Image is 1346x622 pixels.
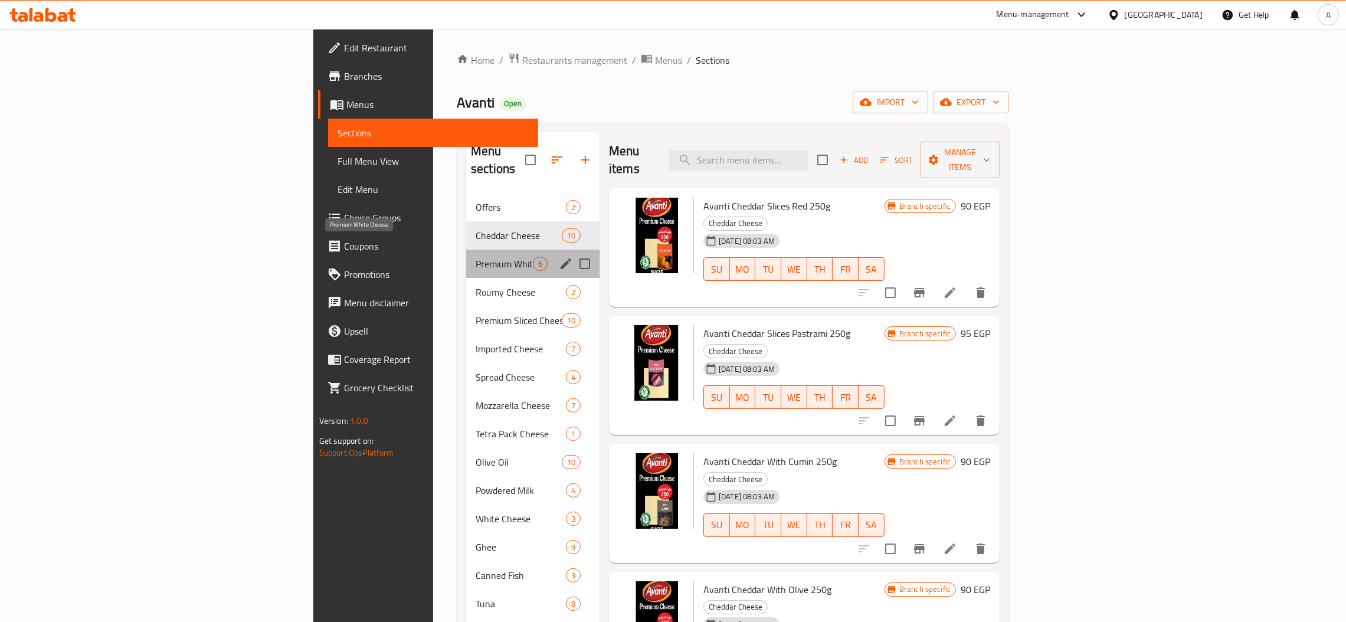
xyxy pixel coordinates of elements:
div: Canned Fish3 [466,561,600,590]
span: Grocery Checklist [344,381,529,395]
span: WE [786,389,803,406]
span: Cheddar Cheese [704,473,767,486]
div: Offers2 [466,193,600,221]
div: Ghee9 [466,533,600,561]
button: FR [833,257,859,281]
span: Select to update [878,280,903,305]
span: Avanti Cheddar Slices Red 250g [703,197,830,215]
li: / [687,53,691,67]
span: Offers [476,200,566,214]
span: SU [709,516,725,533]
div: Tetra Pack Cheese [476,427,566,441]
a: Grocery Checklist [318,374,538,402]
span: Branches [344,69,529,83]
h6: 95 EGP [961,325,990,342]
div: White Cheese3 [466,505,600,533]
div: Cheddar Cheese10 [466,221,600,250]
span: Select section [810,148,835,172]
div: Cheddar Cheese [703,472,768,486]
span: TH [812,516,828,533]
span: export [942,95,1000,110]
button: delete [967,535,995,563]
div: items [566,370,581,384]
span: MO [735,389,751,406]
span: SU [709,261,725,278]
a: Edit menu item [943,542,957,556]
button: delete [967,407,995,435]
span: FR [837,261,854,278]
span: Roumy Cheese [476,285,566,299]
span: FR [837,389,854,406]
span: Sections [696,53,729,67]
div: Canned Fish [476,568,566,582]
button: TH [807,385,833,409]
button: export [933,91,1009,113]
span: Avanti Cheddar Slices Pastrami 250g [703,325,850,342]
span: Coupons [344,239,529,253]
span: Avanti Cheddar With Cumin 250g [703,453,837,470]
span: Promotions [344,267,529,281]
div: Cheddar Cheese [703,344,768,358]
div: Imported Cheese7 [466,335,600,363]
span: 6 [533,258,547,270]
span: Premium Sliced Cheese [476,313,562,328]
button: Manage items [921,142,1000,178]
button: SA [859,513,885,537]
a: Sections [328,119,538,147]
div: items [566,398,581,413]
div: Roumy Cheese2 [466,278,600,306]
div: items [566,427,581,441]
button: Branch-specific-item [905,279,934,307]
span: [DATE] 08:03 AM [714,491,780,502]
span: Add [838,153,870,167]
div: items [566,342,581,356]
span: Menu disclaimer [344,296,529,310]
span: MO [735,516,751,533]
span: TH [812,261,828,278]
div: Cheddar Cheese [703,217,768,231]
span: Mozzarella Cheese [476,398,566,413]
span: Get support on: [319,433,374,449]
button: SU [703,513,730,537]
span: Cheddar Cheese [704,600,767,614]
span: Coverage Report [344,352,529,366]
img: Avanti Cheddar Slices Pastrami 250g [618,325,694,401]
div: items [566,540,581,554]
div: Spread Cheese4 [466,363,600,391]
button: import [853,91,928,113]
button: Add section [571,146,600,174]
div: Olive Oil [476,455,562,469]
button: TU [755,513,781,537]
span: 2 [566,202,580,213]
span: 1.0.0 [350,413,368,428]
img: Avanti Cheddar With Cumin 250g [618,453,694,529]
a: Edit menu item [943,414,957,428]
li: / [632,53,636,67]
span: Menus [655,53,682,67]
button: SU [703,257,730,281]
a: Choice Groups [318,204,538,232]
button: MO [730,513,756,537]
span: Select to update [878,536,903,561]
div: items [566,483,581,497]
div: items [533,257,548,271]
span: [DATE] 08:03 AM [714,235,780,247]
span: TU [760,516,777,533]
span: Powdered Milk [476,483,566,497]
a: Upsell [318,317,538,345]
span: 10 [562,457,580,468]
span: [DATE] 08:03 AM [714,364,780,375]
h6: 90 EGP [961,581,990,598]
span: TU [760,389,777,406]
h6: 90 EGP [961,453,990,470]
span: 1 [566,428,580,440]
button: Branch-specific-item [905,535,934,563]
span: Premium White Cheese [476,257,533,271]
span: 2 [566,287,580,298]
div: Mozzarella Cheese7 [466,391,600,420]
span: MO [735,261,751,278]
span: SA [863,261,880,278]
button: TU [755,257,781,281]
